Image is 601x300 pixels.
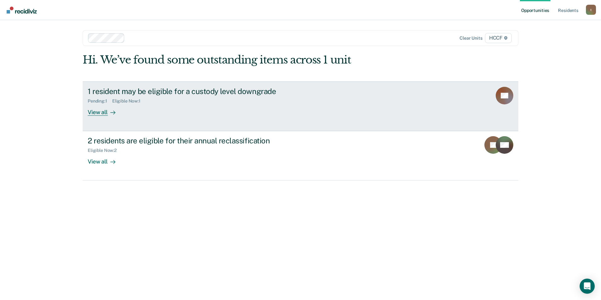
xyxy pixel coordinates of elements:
button: Profile dropdown button [586,5,596,15]
div: Hi. We’ve found some outstanding items across 1 unit [83,53,431,66]
img: Recidiviz [7,7,37,14]
span: HCCF [485,33,512,43]
a: 1 resident may be eligible for a custody level downgradePending:1Eligible Now:1View all [83,81,518,131]
div: 1 resident may be eligible for a custody level downgrade [88,87,308,96]
div: View all [88,103,123,116]
div: Eligible Now : 1 [112,98,146,104]
div: Clear units [460,36,482,41]
a: 2 residents are eligible for their annual reclassificationEligible Now:2View all [83,131,518,181]
div: 2 residents are eligible for their annual reclassification [88,136,308,145]
div: Open Intercom Messenger [580,279,595,294]
div: t [586,5,596,15]
div: Pending : 1 [88,98,112,104]
div: Eligible Now : 2 [88,148,122,153]
div: View all [88,153,123,165]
